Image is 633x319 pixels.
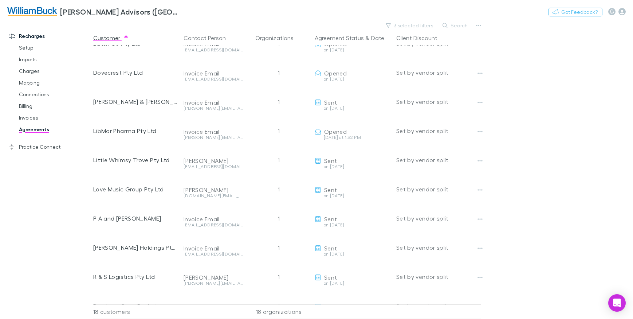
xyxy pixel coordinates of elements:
div: Invoice Email [184,215,243,223]
div: [PERSON_NAME] Holdings Pty Ltd [93,233,178,262]
button: 3 selected filters [382,21,437,30]
div: [EMAIL_ADDRESS][DOMAIN_NAME] [184,223,243,227]
a: Billing [12,100,97,112]
div: [EMAIL_ADDRESS][DOMAIN_NAME] [184,48,243,52]
div: Set by vendor split [396,87,481,116]
button: Date [371,31,384,45]
div: [PERSON_NAME][EMAIL_ADDRESS][PERSON_NAME][DOMAIN_NAME] [184,135,243,140]
a: Charges [12,65,97,77]
div: [PERSON_NAME][EMAIL_ADDRESS][DOMAIN_NAME] [184,281,243,285]
div: [EMAIL_ADDRESS][DOMAIN_NAME] [184,164,243,169]
div: on [DATE] [315,77,390,81]
div: on [DATE] [315,223,390,227]
div: Invoice Email [184,245,243,252]
div: 18 customers [93,304,181,319]
span: Sent [324,274,337,281]
div: 1 [246,233,312,262]
div: Set by vendor split [396,204,481,233]
div: on [DATE] [315,252,390,256]
div: Little Whimsy Trove Pty Ltd [93,145,178,175]
div: Set by vendor split [396,58,481,87]
span: Sent [324,303,337,310]
div: Set by vendor split [396,116,481,145]
button: Contact Person [184,31,235,45]
div: on [DATE] [315,106,390,110]
div: Set by vendor split [396,145,481,175]
div: Love Music Group Pty Ltd [93,175,178,204]
span: Sent [324,215,337,222]
a: Imports [12,54,97,65]
h3: [PERSON_NAME] Advisors ([GEOGRAPHIC_DATA]) Pty Ltd [60,7,181,16]
div: 1 [246,204,312,233]
span: Sent [324,99,337,106]
div: on [DATE] [315,194,390,198]
div: Set by vendor split [396,233,481,262]
div: 1 [246,262,312,291]
div: [PERSON_NAME] & [PERSON_NAME] T/As Moveit Transport [93,87,178,116]
div: [PERSON_NAME][EMAIL_ADDRESS][DOMAIN_NAME] [184,106,243,110]
div: Set by vendor split [396,175,481,204]
button: Search [439,21,472,30]
button: Agreement Status [315,31,364,45]
a: Connections [12,89,97,100]
div: Open Intercom Messenger [608,294,626,312]
div: Invoice Email [184,99,243,106]
div: on [DATE] [315,164,390,169]
div: Set by vendor split [396,262,481,291]
span: Opened [324,70,347,77]
div: 1 [246,87,312,116]
button: Customer [93,31,129,45]
span: Opened [324,128,347,135]
button: Client Discount [396,31,446,45]
a: Practice Connect [1,141,97,153]
div: on [DATE] [315,281,390,285]
a: Invoices [12,112,97,124]
img: William Buck Advisors (WA) Pty Ltd's Logo [7,7,57,16]
div: [EMAIL_ADDRESS][DOMAIN_NAME] [184,252,243,256]
a: Mapping [12,77,97,89]
div: Invoice Email [184,70,243,77]
div: P A and [PERSON_NAME] [93,204,178,233]
a: Agreements [12,124,97,135]
div: LibMor Pharma Pty Ltd [93,116,178,145]
div: 1 [246,58,312,87]
div: Dovecrest Pty Ltd [93,58,178,87]
div: Invoice Email [184,128,243,135]
div: [PERSON_NAME] [184,274,243,281]
div: & [315,31,390,45]
div: R & S Logistics Pty Ltd [93,262,178,291]
div: [EMAIL_ADDRESS][DOMAIN_NAME] [184,77,243,81]
div: 1 [246,175,312,204]
button: Organizations [255,31,302,45]
div: [DATE] at 1:32 PM [315,135,390,140]
a: Setup [12,42,97,54]
button: Got Feedback? [549,8,602,16]
div: [PERSON_NAME] [184,157,243,164]
span: Sent [324,186,337,193]
div: on [DATE] [315,48,390,52]
div: 1 [246,145,312,175]
span: Sent [324,157,337,164]
div: 18 organizations [246,304,312,319]
div: [PERSON_NAME] [184,186,243,194]
div: 1 [246,116,312,145]
div: [DOMAIN_NAME][EMAIL_ADDRESS][DOMAIN_NAME] [184,194,243,198]
div: [PERSON_NAME] [184,303,243,310]
a: Recharges [1,30,97,42]
span: Sent [324,245,337,252]
a: [PERSON_NAME] Advisors ([GEOGRAPHIC_DATA]) Pty Ltd [3,3,185,20]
